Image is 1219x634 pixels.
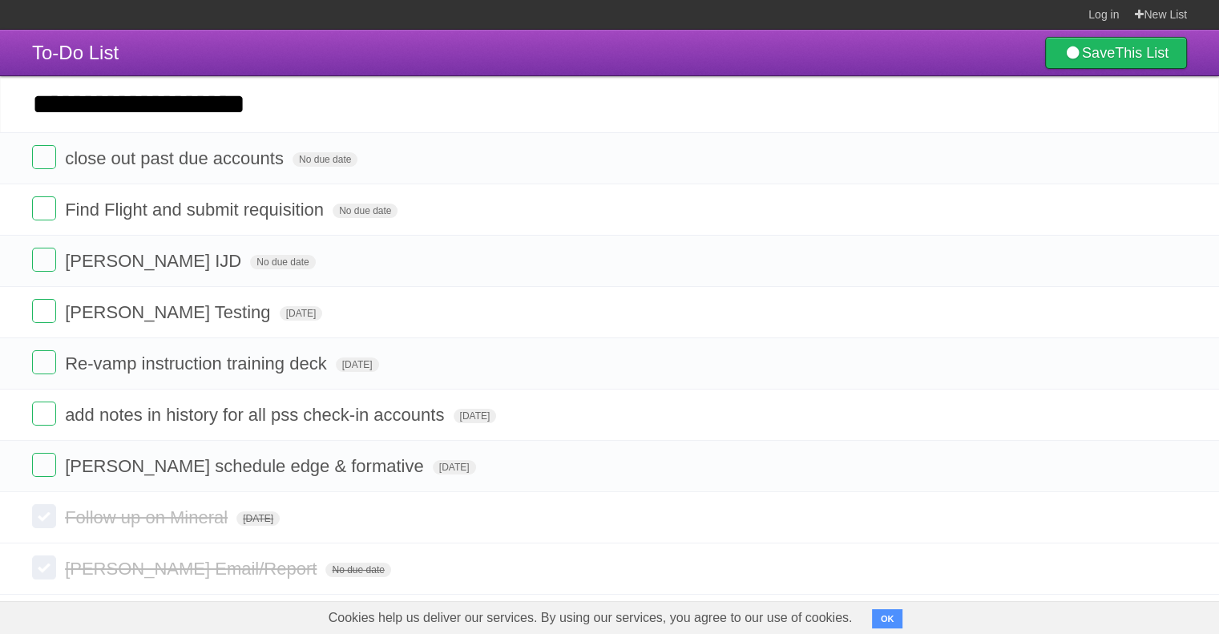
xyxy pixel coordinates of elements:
label: Done [32,248,56,272]
span: Re-vamp instruction training deck [65,353,330,374]
span: No due date [250,255,315,269]
label: Done [32,555,56,579]
a: SaveThis List [1045,37,1187,69]
span: [PERSON_NAME] schedule edge & formative [65,456,428,476]
span: [DATE] [454,409,497,423]
span: [DATE] [336,357,379,372]
span: Follow up on Mineral [65,507,232,527]
label: Done [32,504,56,528]
label: Done [32,453,56,477]
b: This List [1115,45,1169,61]
span: [DATE] [433,460,476,474]
label: Done [32,145,56,169]
span: add notes in history for all pss check-in accounts [65,405,448,425]
span: [DATE] [236,511,280,526]
span: [PERSON_NAME] Email/Report [65,559,321,579]
button: OK [872,609,903,628]
span: No due date [333,204,398,218]
label: Done [32,299,56,323]
span: Find Flight and submit requisition [65,200,328,220]
span: No due date [293,152,357,167]
label: Done [32,402,56,426]
span: Cookies help us deliver our services. By using our services, you agree to our use of cookies. [313,602,869,634]
span: close out past due accounts [65,148,288,168]
span: [PERSON_NAME] IJD [65,251,245,271]
span: [PERSON_NAME] Testing [65,302,274,322]
span: To-Do List [32,42,119,63]
label: Done [32,350,56,374]
label: Done [32,196,56,220]
span: No due date [325,563,390,577]
span: [DATE] [280,306,323,321]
